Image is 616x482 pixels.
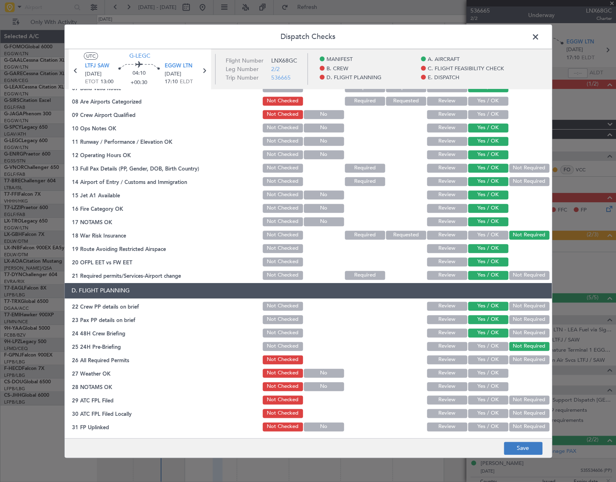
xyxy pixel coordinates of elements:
[427,204,467,213] button: Review
[509,315,549,324] button: Not Required
[468,150,508,159] button: Yes / OK
[509,302,549,311] button: Not Required
[468,257,508,266] button: Yes / OK
[427,231,467,240] button: Review
[427,355,467,364] button: Review
[509,355,549,364] button: Not Required
[509,342,549,351] button: Not Required
[427,422,467,431] button: Review
[428,65,504,73] span: C. FLIGHT FEASIBILITY CHECK
[509,409,549,418] button: Not Required
[509,271,549,280] button: Not Required
[427,123,467,132] button: Review
[427,110,467,119] button: Review
[427,342,467,351] button: Review
[468,329,508,337] button: Yes / OK
[468,190,508,199] button: Yes / OK
[427,257,467,266] button: Review
[468,271,508,280] button: Yes / OK
[427,315,467,324] button: Review
[427,137,467,146] button: Review
[468,315,508,324] button: Yes / OK
[509,422,549,431] button: Not Required
[509,177,549,186] button: Not Required
[468,123,508,132] button: Yes / OK
[509,396,549,404] button: Not Required
[468,204,508,213] button: Yes / OK
[468,382,508,391] button: Yes / OK
[509,329,549,337] button: Not Required
[468,137,508,146] button: Yes / OK
[468,355,508,364] button: Yes / OK
[468,244,508,253] button: Yes / OK
[427,329,467,337] button: Review
[468,177,508,186] button: Yes / OK
[427,217,467,226] button: Review
[468,396,508,404] button: Yes / OK
[468,369,508,378] button: Yes / OK
[468,164,508,173] button: Yes / OK
[468,342,508,351] button: Yes / OK
[427,271,467,280] button: Review
[427,150,467,159] button: Review
[427,409,467,418] button: Review
[427,244,467,253] button: Review
[427,190,467,199] button: Review
[427,369,467,378] button: Review
[504,442,542,455] button: Save
[468,422,508,431] button: Yes / OK
[427,396,467,404] button: Review
[509,164,549,173] button: Not Required
[468,302,508,311] button: Yes / OK
[468,97,508,106] button: Yes / OK
[427,164,467,173] button: Review
[509,231,549,240] button: Not Required
[427,97,467,106] button: Review
[65,24,552,49] header: Dispatch Checks
[427,382,467,391] button: Review
[468,217,508,226] button: Yes / OK
[427,177,467,186] button: Review
[468,409,508,418] button: Yes / OK
[468,231,508,240] button: Yes / OK
[468,110,508,119] button: Yes / OK
[427,302,467,311] button: Review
